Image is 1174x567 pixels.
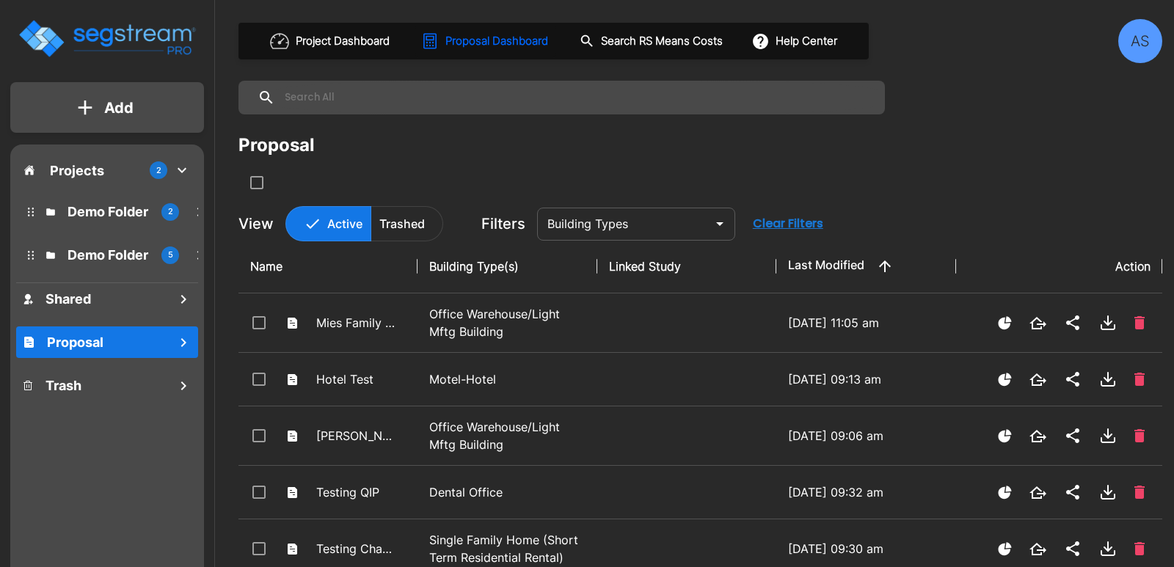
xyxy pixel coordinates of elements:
[481,213,525,235] p: Filters
[316,427,397,445] p: [PERSON_NAME] 2025
[285,206,371,241] button: Active
[788,370,944,388] p: [DATE] 09:13 am
[574,27,731,56] button: Search RS Means Costs
[316,314,397,332] p: Mies Family Foods
[316,370,397,388] p: Hotel Test
[1024,367,1052,392] button: Open New Tab
[1058,478,1087,507] button: Share
[748,27,843,55] button: Help Center
[1093,365,1123,394] button: Download
[1024,537,1052,561] button: Open New Tab
[1093,534,1123,563] button: Download
[1058,421,1087,450] button: Share
[264,25,398,57] button: Project Dashboard
[1093,308,1123,337] button: Download
[1093,478,1123,507] button: Download
[747,209,829,238] button: Clear Filters
[1024,424,1052,448] button: Open New Tab
[1129,423,1151,448] button: Delete
[429,305,585,340] p: Office Warehouse/Light Mftg Building
[104,97,134,119] p: Add
[597,240,776,293] th: Linked Study
[992,480,1018,505] button: Show Proposal Tiers
[992,367,1018,392] button: Show Proposal Tiers
[542,213,707,234] input: Building Types
[788,483,944,501] p: [DATE] 09:32 am
[17,18,197,59] img: Logo
[45,289,91,309] h1: Shared
[168,249,173,261] p: 5
[1024,311,1052,335] button: Open New Tab
[1058,308,1087,337] button: Share
[68,202,150,222] p: Demo Folder
[242,168,271,197] button: SelectAll
[156,164,161,177] p: 2
[418,240,597,293] th: Building Type(s)
[429,418,585,453] p: Office Warehouse/Light Mftg Building
[1024,480,1052,505] button: Open New Tab
[788,427,944,445] p: [DATE] 09:06 am
[316,540,397,557] p: Testing Changes
[956,240,1162,293] th: Action
[429,531,585,566] p: Single Family Home (Short Term Residential Rental)
[1058,365,1087,394] button: Share
[45,376,81,395] h1: Trash
[327,215,362,233] p: Active
[992,310,1018,336] button: Show Proposal Tiers
[316,483,397,501] p: Testing QIP
[285,206,443,241] div: Platform
[10,87,204,129] button: Add
[601,33,723,50] h1: Search RS Means Costs
[415,26,556,56] button: Proposal Dashboard
[1129,367,1151,392] button: Delete
[1129,310,1151,335] button: Delete
[47,332,103,352] h1: Proposal
[992,536,1018,562] button: Show Proposal Tiers
[1118,19,1162,63] div: AS
[68,245,150,265] p: Demo Folder
[776,240,955,293] th: Last Modified
[379,215,425,233] p: Trashed
[429,370,585,388] p: Motel-Hotel
[445,33,548,50] h1: Proposal Dashboard
[429,483,585,501] p: Dental Office
[1129,480,1151,505] button: Delete
[992,423,1018,449] button: Show Proposal Tiers
[168,205,173,218] p: 2
[1093,421,1123,450] button: Download
[296,33,390,50] h1: Project Dashboard
[371,206,443,241] button: Trashed
[788,314,944,332] p: [DATE] 11:05 am
[710,213,730,234] button: Open
[238,132,315,158] div: Proposal
[788,540,944,557] p: [DATE] 09:30 am
[1129,536,1151,561] button: Delete
[1058,534,1087,563] button: Share
[50,161,104,180] p: Projects
[275,81,878,114] input: Search All
[250,257,406,275] div: Name
[238,213,274,235] p: View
